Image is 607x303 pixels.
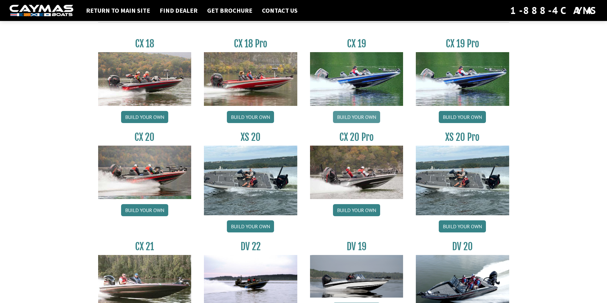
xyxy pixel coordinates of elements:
[310,131,403,143] h3: CX 20 Pro
[310,241,403,252] h3: DV 19
[204,6,256,15] a: Get Brochure
[416,241,509,252] h3: DV 20
[10,5,73,17] img: white-logo-c9c8dbefe5ff5ceceb0f0178aa75bf4bb51f6bca0971e226c86eb53dfe498488.png
[98,146,191,199] img: CX-20_thumbnail.jpg
[156,6,201,15] a: Find Dealer
[416,52,509,106] img: CX19_thumbnail.jpg
[227,111,274,123] a: Build your own
[98,131,191,143] h3: CX 20
[333,204,380,216] a: Build your own
[204,52,297,106] img: CX-18SS_thumbnail.jpg
[439,111,486,123] a: Build your own
[98,38,191,50] h3: CX 18
[439,220,486,232] a: Build your own
[416,146,509,215] img: XS_20_resized.jpg
[98,241,191,252] h3: CX 21
[83,6,153,15] a: Return to main site
[204,38,297,50] h3: CX 18 Pro
[333,111,380,123] a: Build your own
[227,220,274,232] a: Build your own
[121,204,168,216] a: Build your own
[121,111,168,123] a: Build your own
[98,52,191,106] img: CX-18S_thumbnail.jpg
[510,3,597,17] div: 1-888-4CAYMAS
[259,6,301,15] a: Contact Us
[204,146,297,215] img: XS_20_resized.jpg
[310,52,403,106] img: CX19_thumbnail.jpg
[310,38,403,50] h3: CX 19
[204,131,297,143] h3: XS 20
[416,131,509,143] h3: XS 20 Pro
[204,241,297,252] h3: DV 22
[416,38,509,50] h3: CX 19 Pro
[310,255,403,298] img: dv-19-ban_from_website_for_caymas_connect.png
[310,146,403,199] img: CX-20Pro_thumbnail.jpg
